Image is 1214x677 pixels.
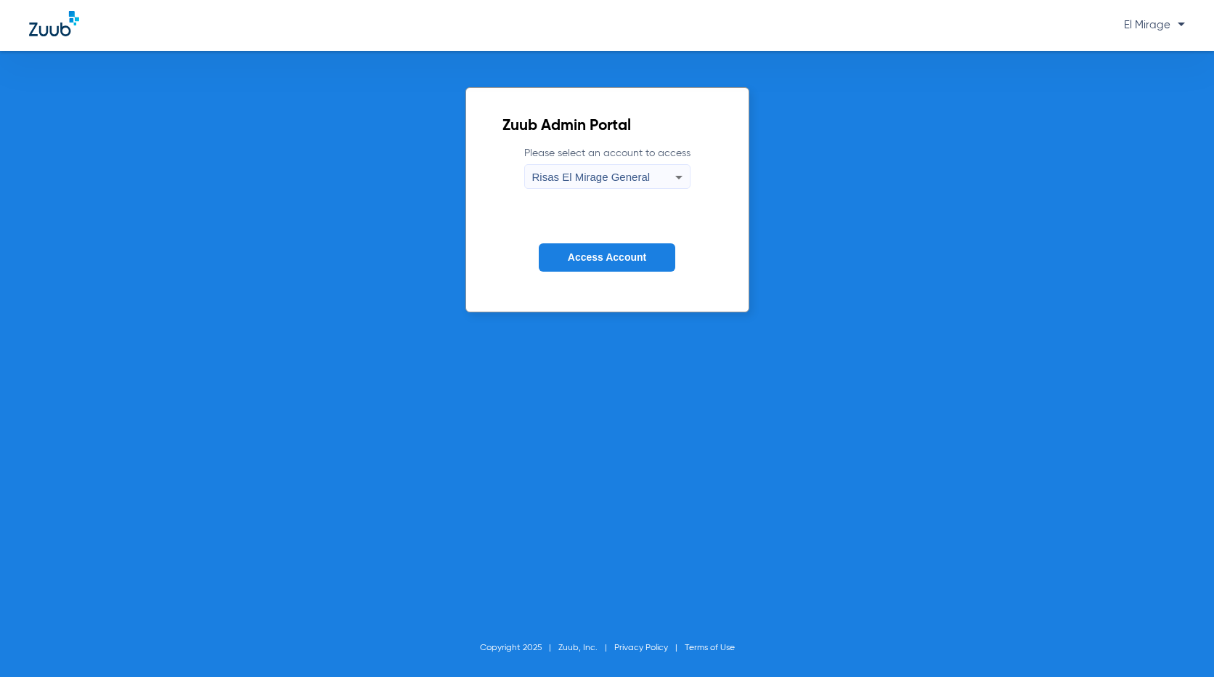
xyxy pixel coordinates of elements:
[29,11,79,36] img: Zuub Logo
[685,644,735,652] a: Terms of Use
[502,119,712,134] h2: Zuub Admin Portal
[614,644,668,652] a: Privacy Policy
[539,243,675,272] button: Access Account
[524,146,690,189] label: Please select an account to access
[568,251,646,263] span: Access Account
[1124,20,1185,31] span: El Mirage
[558,641,614,655] li: Zuub, Inc.
[532,171,651,183] span: Risas El Mirage General
[480,641,558,655] li: Copyright 2025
